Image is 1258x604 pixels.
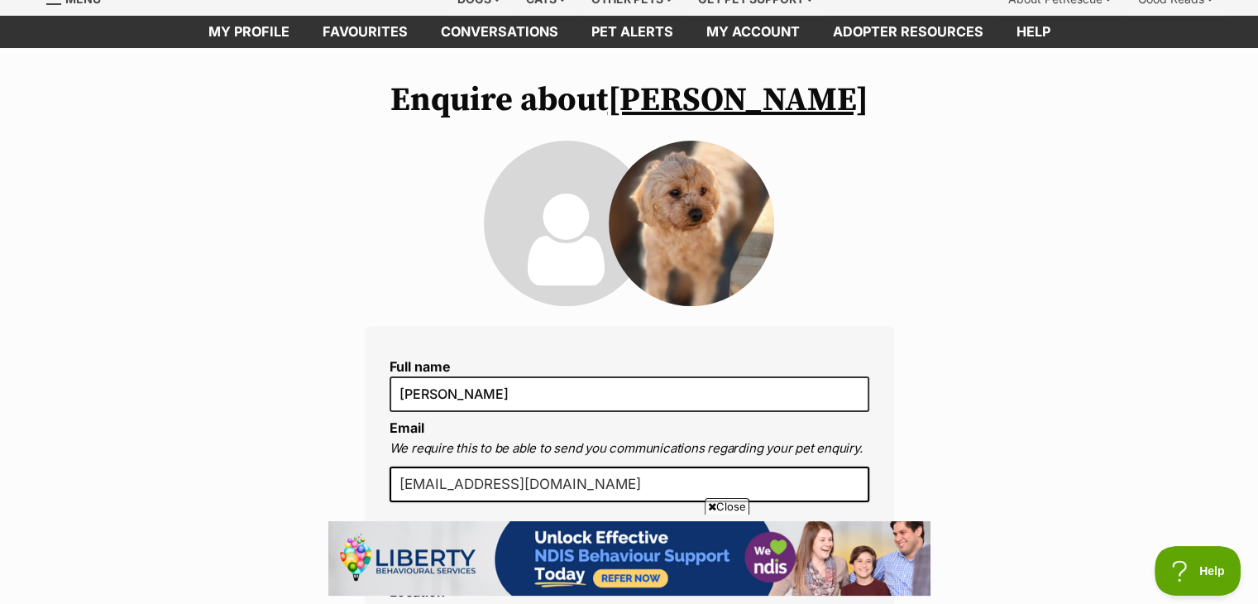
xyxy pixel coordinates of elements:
a: My profile [192,16,306,48]
a: Adopter resources [816,16,1000,48]
h1: Enquire about [365,81,894,119]
input: E.g. Jimmy Chew [390,376,869,411]
a: [PERSON_NAME] [608,79,868,121]
a: conversations [424,16,575,48]
label: Email [390,419,424,436]
p: We require this to be able to send you communications regarding your pet enquiry. [390,439,869,458]
a: My account [690,16,816,48]
a: Favourites [306,16,424,48]
img: Quinn [609,141,774,306]
span: Close [705,498,749,515]
iframe: Help Scout Beacon - Open [1155,546,1241,596]
a: Pet alerts [575,16,690,48]
label: Full name [390,359,869,374]
iframe: Advertisement [328,521,930,596]
a: Help [1000,16,1067,48]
